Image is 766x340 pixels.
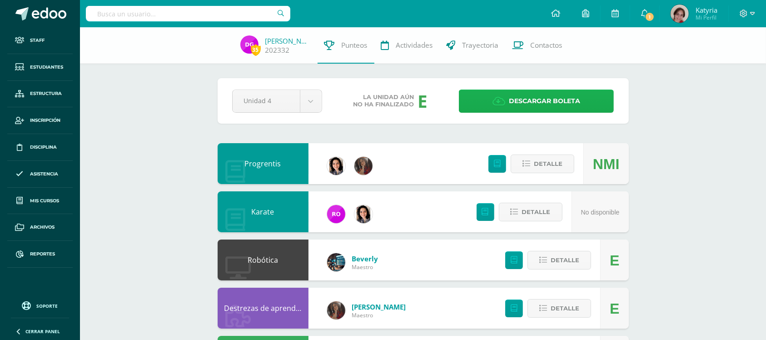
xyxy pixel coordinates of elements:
div: Karate [218,191,308,232]
span: La unidad aún no ha finalizado [353,94,414,108]
a: Contactos [506,27,569,64]
input: Busca un usuario... [86,6,290,21]
span: Detalle [551,252,579,269]
span: Detalle [551,300,579,317]
span: Soporte [37,303,58,309]
span: Cerrar panel [25,328,60,335]
img: 9265801c139b95c850505ad960065ce9.png [354,157,373,175]
span: Estudiantes [30,64,63,71]
img: a2b802f23b7c04cc8f9775ff2bf44706.png [671,5,689,23]
span: Inscripción [30,117,60,124]
img: 8d111c54e46f86f8e7ff055ff49bdf2e.png [327,157,345,175]
span: Punteos [342,40,368,50]
span: Detalle [534,155,562,172]
a: Destrezas de aprendizaje [224,303,312,313]
a: Punteos [318,27,374,64]
span: No disponible [581,209,620,216]
div: E [610,288,619,329]
img: 8d111c54e46f86f8e7ff055ff49bdf2e.png [354,205,373,223]
a: Staff [7,27,73,54]
img: 622bbccbb56ef3a75229b1369ba48c20.png [327,205,345,223]
span: Descargar boleta [509,90,580,112]
a: Descargar boleta [459,90,614,113]
span: Contactos [531,40,562,50]
a: Estructura [7,81,73,108]
span: Staff [30,37,45,44]
a: Unidad 4 [233,90,322,112]
div: Destrezas de aprendizaje [218,288,308,329]
button: Detalle [527,251,591,270]
span: 35 [251,44,261,55]
a: Robótica [248,255,278,265]
a: [PERSON_NAME] [265,36,311,45]
span: 1 [645,12,655,22]
a: Reportes [7,241,73,268]
div: Progrentis [218,143,308,184]
a: Trayectoria [440,27,506,64]
span: Archivos [30,224,55,231]
span: Mi Perfil [696,14,717,21]
button: Detalle [527,299,591,318]
span: Maestro [352,263,378,271]
a: Beverly [352,254,378,263]
span: Unidad 4 [244,90,288,111]
a: Disciplina [7,134,73,161]
span: Maestro [352,311,406,319]
img: 9265801c139b95c850505ad960065ce9.png [327,301,345,320]
a: Mis cursos [7,188,73,215]
img: 34fa802e52f1a7c5000ca845efa31f00.png [327,253,345,271]
a: Archivos [7,214,73,241]
a: Estudiantes [7,54,73,81]
span: Disciplina [30,144,57,151]
span: Actividades [396,40,433,50]
div: E [418,89,428,113]
span: Mis cursos [30,197,59,205]
button: Detalle [499,203,562,221]
span: Katyria [696,5,717,15]
a: Inscripción [7,107,73,134]
a: Karate [252,207,274,217]
span: Trayectoria [463,40,499,50]
span: Reportes [30,250,55,258]
a: Soporte [11,299,69,311]
a: Actividades [374,27,440,64]
div: NMI [593,144,620,185]
span: Asistencia [30,170,58,178]
a: Asistencia [7,161,73,188]
a: Progrentis [245,159,281,169]
a: 202332 [265,45,290,55]
div: E [610,240,619,281]
span: Estructura [30,90,62,97]
img: 0c997b1531c273508099ad565984d301.png [240,35,259,54]
button: Detalle [511,155,574,173]
a: [PERSON_NAME] [352,302,406,311]
span: Detalle [522,204,551,220]
div: Robótica [218,240,308,280]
